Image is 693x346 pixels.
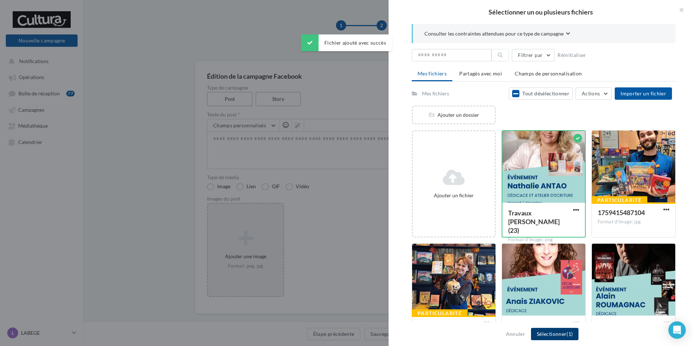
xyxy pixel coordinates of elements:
[582,90,600,96] span: Actions
[555,51,589,59] button: Réinitialiser
[424,30,570,39] button: Consulter les contraintes attendues pour ce type de campagne
[422,90,449,97] div: Mes fichiers
[515,70,582,77] span: Champs de personnalisation
[418,322,465,330] span: 1759414831916
[567,331,573,337] span: (1)
[418,70,447,77] span: Mes fichiers
[503,330,528,338] button: Annuler
[512,49,555,61] button: Filtrer par
[531,328,578,340] button: Sélectionner(1)
[301,34,392,51] div: Fichier ajouté avec succès
[598,209,645,217] span: 1759415487104
[416,192,492,199] div: Ajouter un fichier
[412,309,468,317] div: Particularité
[621,90,666,96] span: Importer un fichier
[413,111,495,119] div: Ajouter un dossier
[508,209,560,234] span: Travaux Emilie (23)
[400,9,681,15] h2: Sélectionner un ou plusieurs fichiers
[668,321,686,339] div: Open Intercom Messenger
[459,70,502,77] span: Partagés avec moi
[508,236,579,243] div: Format d'image: png
[424,30,564,37] span: Consulter les contraintes attendues pour ce type de campagne
[615,87,672,100] button: Importer un fichier
[598,219,669,225] div: Format d'image: jpg
[592,196,647,204] div: Particularité
[576,87,612,100] button: Actions
[509,87,573,100] button: Tout désélectionner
